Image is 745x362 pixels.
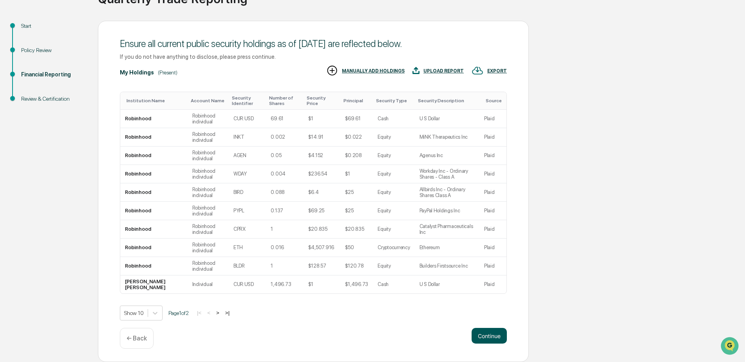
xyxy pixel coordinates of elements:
[229,165,266,183] td: WDAY
[487,68,507,74] div: EXPORT
[479,165,506,183] td: Plaid
[373,239,414,257] td: Cryptocurrency
[188,202,229,220] td: Robinhood individual
[65,99,97,107] span: Attestations
[168,310,189,316] span: Page 1 of 2
[304,110,340,128] td: $1
[266,110,303,128] td: 69.61
[27,60,128,68] div: Start new chat
[188,275,229,293] td: Individual
[16,114,49,121] span: Data Lookup
[229,239,266,257] td: ETH
[340,165,373,183] td: $1
[304,239,340,257] td: $4,507.916
[304,275,340,293] td: $1
[266,165,303,183] td: 0.004
[8,60,22,74] img: 1746055101610-c473b297-6a78-478c-a979-82029cc54cd1
[373,128,414,147] td: Equity
[472,65,483,76] img: EXPORT
[415,183,479,202] td: Allbirds Inc - Ordinary Shares Class A
[229,257,266,275] td: BLDR
[120,239,188,257] td: Robinhood
[269,95,300,106] div: Toggle SortBy
[188,220,229,239] td: Robinhood individual
[373,257,414,275] td: Equity
[266,183,303,202] td: 0.088
[344,98,370,103] div: Toggle SortBy
[232,95,263,106] div: Toggle SortBy
[479,275,506,293] td: Plaid
[340,202,373,220] td: $25
[188,165,229,183] td: Robinhood individual
[229,147,266,165] td: AGEN
[266,239,303,257] td: 0.016
[120,128,188,147] td: Robinhood
[8,100,14,106] div: 🖐️
[266,275,303,293] td: 1,496.73
[5,110,52,125] a: 🔎Data Lookup
[415,257,479,275] td: Builders Firstsource Inc
[415,147,479,165] td: Agenus Inc
[304,257,340,275] td: $128.57
[418,98,476,103] div: Toggle SortBy
[479,257,506,275] td: Plaid
[120,202,188,220] td: Robinhood
[415,220,479,239] td: Catalyst Pharmaceuticals Inc
[472,328,507,344] button: Continue
[415,128,479,147] td: MiNK Therapeutics Inc
[127,98,184,103] div: Toggle SortBy
[266,147,303,165] td: 0.05
[373,165,414,183] td: Equity
[340,183,373,202] td: $25
[21,71,85,79] div: Financial Reporting
[120,257,188,275] td: Robinhood
[120,275,188,293] td: [PERSON_NAME] [PERSON_NAME]
[304,220,340,239] td: $20.835
[304,202,340,220] td: $69.25
[342,68,405,74] div: MANUALLY ADD HOLDINGS
[229,128,266,147] td: INKT
[54,96,100,110] a: 🗄️Attestations
[205,310,213,316] button: <
[340,239,373,257] td: $50
[479,183,506,202] td: Plaid
[223,310,232,316] button: >|
[120,183,188,202] td: Robinhood
[479,110,506,128] td: Plaid
[304,147,340,165] td: $4.152
[188,239,229,257] td: Robinhood individual
[120,220,188,239] td: Robinhood
[188,128,229,147] td: Robinhood individual
[720,336,741,357] iframe: Open customer support
[479,147,506,165] td: Plaid
[127,335,147,342] p: ← Back
[133,62,143,72] button: Start new chat
[304,165,340,183] td: $236.54
[57,100,63,106] div: 🗄️
[340,220,373,239] td: $20.835
[266,257,303,275] td: 1
[479,239,506,257] td: Plaid
[266,202,303,220] td: 0.137
[21,22,85,30] div: Start
[340,147,373,165] td: $0.208
[229,110,266,128] td: CUR:USD
[340,275,373,293] td: $1,496.73
[8,16,143,29] p: How can we help?
[373,275,414,293] td: Cash
[266,128,303,147] td: 0.002
[188,183,229,202] td: Robinhood individual
[120,53,507,60] div: If you do not have anything to disclose, please press continue.
[376,98,411,103] div: Toggle SortBy
[120,165,188,183] td: Robinhood
[340,128,373,147] td: $0.022
[214,310,222,316] button: >
[415,165,479,183] td: Workday Inc - Ordinary Shares - Class A
[188,257,229,275] td: Robinhood individual
[188,147,229,165] td: Robinhood individual
[340,257,373,275] td: $120.78
[479,128,506,147] td: Plaid
[188,110,229,128] td: Robinhood individual
[415,202,479,220] td: PayPal Holdings Inc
